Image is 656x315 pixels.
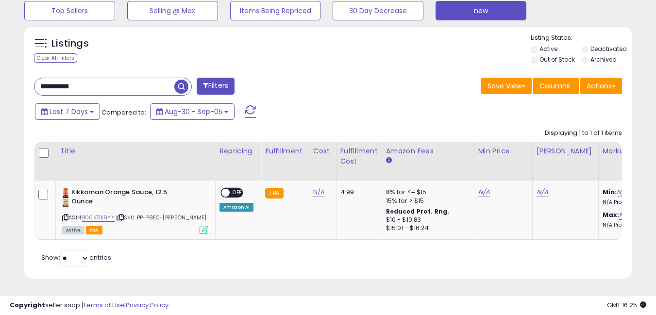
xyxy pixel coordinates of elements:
button: Save View [481,78,532,94]
a: N/A [619,210,631,220]
div: $10 - $10.83 [386,216,467,224]
label: Deactivated [590,45,627,53]
span: FBA [86,226,102,234]
button: Items Being Repriced [230,1,321,20]
div: 15% for > $15 [386,197,467,205]
a: N/A [313,187,325,197]
button: Actions [580,78,622,94]
span: Columns [539,81,570,91]
b: Kikkoman Orange Sauce, 12.5 Ounce [71,188,189,208]
button: Top Sellers [24,1,115,20]
span: Compared to: [101,108,146,117]
img: 41d1J30ON9L._SL40_.jpg [62,188,69,207]
span: All listings currently available for purchase on Amazon [62,226,84,234]
b: Reduced Prof. Rng. [386,207,450,216]
button: Columns [533,78,579,94]
a: N/A [537,187,548,197]
span: Show: entries [41,253,111,262]
div: ASIN: [62,188,208,233]
div: 8% for <= $15 [386,188,467,197]
b: Min: [603,187,617,197]
div: seller snap | | [10,301,168,310]
div: Displaying 1 to 1 of 1 items [545,129,622,138]
div: Min Price [478,146,528,156]
button: Filters [197,78,235,95]
button: new [436,1,526,20]
b: Max: [603,210,620,219]
div: $15.01 - $16.24 [386,224,467,232]
div: Amazon AI [219,203,253,212]
div: Cost [313,146,332,156]
button: 30 Day Decrease [333,1,423,20]
a: Terms of Use [83,300,124,310]
div: Title [60,146,211,156]
h5: Listings [51,37,89,50]
a: Privacy Policy [126,300,168,310]
button: Selling @ Max [127,1,218,20]
span: | SKU: PP-P8EC-[PERSON_NAME] [116,214,207,221]
label: Archived [590,55,617,64]
div: 4.99 [340,188,374,197]
div: Clear All Filters [34,53,77,63]
a: N/A [617,187,628,197]
label: Out of Stock [539,55,575,64]
button: Aug-30 - Sep-05 [150,103,235,120]
button: Last 7 Days [35,103,100,120]
div: Amazon Fees [386,146,470,156]
small: Amazon Fees. [386,156,392,165]
label: Active [539,45,557,53]
p: Listing States: [531,33,632,43]
span: Last 7 Days [50,107,88,116]
a: B00K71K9YY [82,214,115,222]
div: Repricing [219,146,257,156]
span: OFF [230,189,245,197]
small: FBA [265,188,283,199]
span: Aug-30 - Sep-05 [165,107,222,116]
div: [PERSON_NAME] [537,146,594,156]
a: N/A [478,187,490,197]
span: 2025-09-13 16:25 GMT [607,300,646,310]
strong: Copyright [10,300,45,310]
div: Fulfillment [265,146,304,156]
div: Fulfillment Cost [340,146,378,166]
